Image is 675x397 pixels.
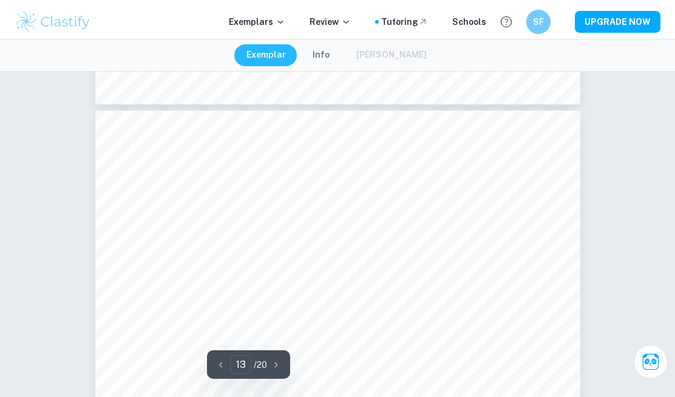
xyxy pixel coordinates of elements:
[381,15,428,29] a: Tutoring
[15,10,92,34] img: Clastify logo
[634,345,668,379] button: Ask Clai
[496,12,517,32] button: Help and Feedback
[229,15,285,29] p: Exemplars
[300,44,342,66] button: Info
[526,10,551,34] button: SF
[234,44,298,66] button: Exemplar
[310,15,351,29] p: Review
[575,11,660,33] button: UPGRADE NOW
[452,15,486,29] a: Schools
[254,358,267,372] p: / 20
[532,15,546,29] h6: SF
